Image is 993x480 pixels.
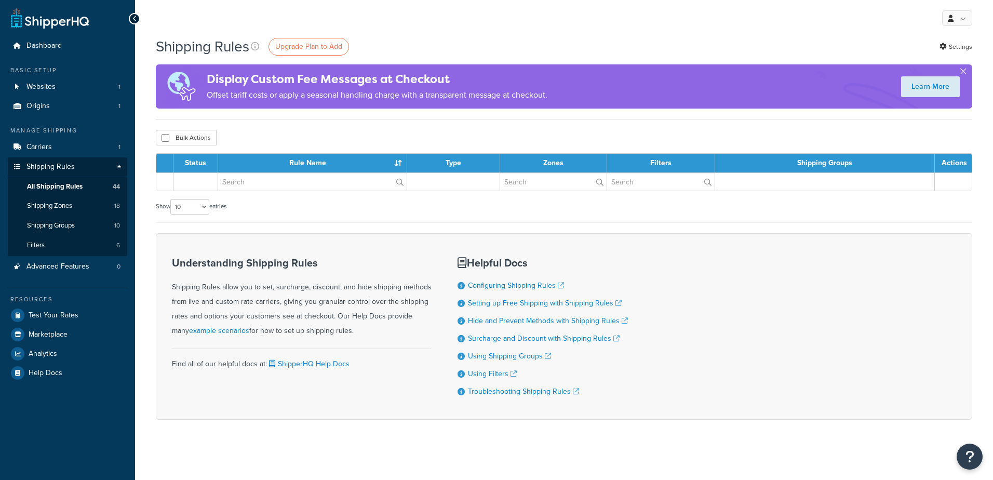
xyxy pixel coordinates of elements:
[27,182,83,191] span: All Shipping Rules
[8,77,127,97] li: Websites
[407,154,501,172] th: Type
[8,138,127,157] li: Carriers
[26,262,89,271] span: Advanced Features
[8,344,127,363] a: Analytics
[26,143,52,152] span: Carriers
[8,157,127,256] li: Shipping Rules
[172,349,432,371] div: Find all of our helpful docs at:
[207,71,547,88] h4: Display Custom Fee Messages at Checkout
[29,369,62,378] span: Help Docs
[172,257,432,269] h3: Understanding Shipping Rules
[27,241,45,250] span: Filters
[8,196,127,216] li: Shipping Zones
[117,262,120,271] span: 0
[8,236,127,255] li: Filters
[218,154,407,172] th: Rule Name
[114,202,120,210] span: 18
[27,221,75,230] span: Shipping Groups
[189,325,249,336] a: example scenarios
[8,177,127,196] li: All Shipping Rules
[468,351,551,362] a: Using Shipping Groups
[269,38,349,56] a: Upgrade Plan to Add
[8,306,127,325] a: Test Your Rates
[8,236,127,255] a: Filters 6
[207,88,547,102] p: Offset tariff costs or apply a seasonal handling charge with a transparent message at checkout.
[27,202,72,210] span: Shipping Zones
[118,83,120,91] span: 1
[468,386,579,397] a: Troubleshooting Shipping Rules
[458,257,628,269] h3: Helpful Docs
[118,102,120,111] span: 1
[8,97,127,116] li: Origins
[156,199,226,215] label: Show entries
[8,66,127,75] div: Basic Setup
[8,216,127,235] a: Shipping Groups 10
[156,36,249,57] h1: Shipping Rules
[173,154,218,172] th: Status
[8,77,127,97] a: Websites 1
[468,333,620,344] a: Surcharge and Discount with Shipping Rules
[8,177,127,196] a: All Shipping Rules 44
[29,330,68,339] span: Marketplace
[113,182,120,191] span: 44
[607,154,715,172] th: Filters
[267,358,350,369] a: ShipperHQ Help Docs
[114,221,120,230] span: 10
[172,257,432,338] div: Shipping Rules allow you to set, surcharge, discount, and hide shipping methods from live and cus...
[8,216,127,235] li: Shipping Groups
[218,173,406,191] input: Search
[11,8,89,29] a: ShipperHQ Home
[26,163,75,171] span: Shipping Rules
[8,157,127,177] a: Shipping Rules
[468,298,622,309] a: Setting up Free Shipping with Shipping Rules
[8,196,127,216] a: Shipping Zones 18
[275,41,342,52] span: Upgrade Plan to Add
[8,36,127,56] a: Dashboard
[940,39,972,54] a: Settings
[26,102,50,111] span: Origins
[957,444,983,470] button: Open Resource Center
[715,154,935,172] th: Shipping Groups
[607,173,715,191] input: Search
[468,368,517,379] a: Using Filters
[8,295,127,304] div: Resources
[8,325,127,344] a: Marketplace
[29,311,78,320] span: Test Your Rates
[156,130,217,145] button: Bulk Actions
[935,154,972,172] th: Actions
[901,76,960,97] a: Learn More
[8,97,127,116] a: Origins 1
[156,64,207,109] img: duties-banner-06bc72dcb5fe05cb3f9472aba00be2ae8eb53ab6f0d8bb03d382ba314ac3c341.png
[26,83,56,91] span: Websites
[468,280,564,291] a: Configuring Shipping Rules
[118,143,120,152] span: 1
[500,173,607,191] input: Search
[29,350,57,358] span: Analytics
[8,364,127,382] a: Help Docs
[8,257,127,276] a: Advanced Features 0
[170,199,209,215] select: Showentries
[8,138,127,157] a: Carriers 1
[500,154,607,172] th: Zones
[26,42,62,50] span: Dashboard
[468,315,628,326] a: Hide and Prevent Methods with Shipping Rules
[8,257,127,276] li: Advanced Features
[8,126,127,135] div: Manage Shipping
[116,241,120,250] span: 6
